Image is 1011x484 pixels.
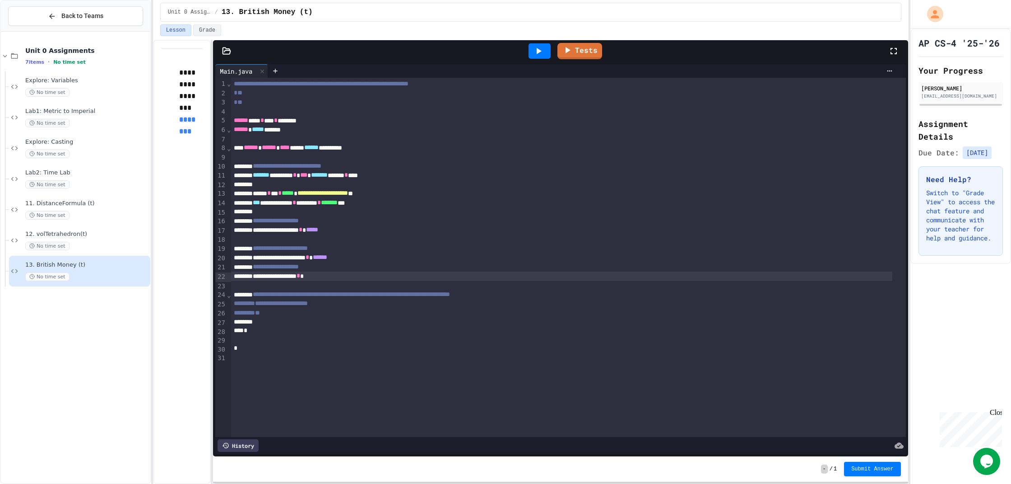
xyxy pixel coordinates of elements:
span: No time set [25,88,70,97]
div: 25 [215,300,227,310]
span: No time set [25,242,70,250]
span: Submit Answer [851,465,894,473]
p: Switch to "Grade View" to access the chat feature and communicate with your teacher for help and ... [926,188,995,243]
div: 20 [215,254,227,263]
span: Unit 0 Assignments [25,47,148,55]
span: / [830,465,833,473]
span: Fold line [227,145,231,152]
h3: Need Help? [926,174,995,185]
div: 16 [215,217,227,226]
div: 2 [215,89,227,99]
div: 26 [215,309,227,319]
div: 4 [215,108,227,117]
div: 7 [215,135,227,144]
div: 29 [215,336,227,345]
span: [DATE] [963,146,992,159]
div: Main.java [215,64,268,78]
div: 13 [215,189,227,199]
h2: Your Progress [918,64,1003,77]
span: 11. DistanceFormula (t) [25,200,148,207]
div: 18 [215,235,227,244]
span: - [821,465,828,474]
div: 23 [215,282,227,291]
div: 9 [215,153,227,162]
div: History [218,439,259,452]
div: 3 [215,98,227,108]
div: 30 [215,345,227,354]
div: 12 [215,181,227,190]
div: 5 [215,116,227,126]
span: No time set [25,273,70,281]
iframe: chat widget [973,448,1002,475]
span: Fold line [227,80,231,87]
div: 21 [215,263,227,273]
div: 19 [215,244,227,254]
div: 6 [215,126,227,135]
span: 13. British Money (t) [222,7,313,18]
span: Unit 0 Assignments [168,9,211,16]
div: Main.java [215,66,257,76]
div: [EMAIL_ADDRESS][DOMAIN_NAME] [921,93,1000,99]
span: • [48,58,50,66]
a: Tests [557,43,602,59]
div: 8 [215,144,227,153]
span: Due Date: [918,147,959,158]
h1: AP CS-4 '25-'26 [918,37,1000,49]
div: 27 [215,319,227,328]
button: Grade [193,24,221,36]
div: 24 [215,291,227,300]
span: No time set [25,211,70,220]
div: Chat with us now!Close [4,4,62,57]
span: Lab2: Time Lab [25,169,148,177]
span: No time set [53,59,86,65]
div: My Account [918,4,946,24]
div: 22 [215,273,227,282]
span: 7 items [25,59,44,65]
div: 14 [215,199,227,208]
div: 1 [215,80,227,89]
div: 15 [215,208,227,217]
div: 17 [215,226,227,236]
div: 31 [215,354,227,363]
button: Back to Teams [8,6,143,26]
div: 11 [215,171,227,181]
span: Fold line [227,291,231,299]
span: 1 [834,465,837,473]
span: / [215,9,218,16]
span: No time set [25,119,70,127]
div: 10 [215,162,227,172]
button: Submit Answer [844,462,901,476]
span: Explore: Casting [25,138,148,146]
button: Lesson [160,24,191,36]
span: No time set [25,150,70,158]
div: [PERSON_NAME] [921,84,1000,92]
span: Explore: Variables [25,77,148,85]
h2: Assignment Details [918,117,1003,143]
div: 28 [215,328,227,337]
span: Back to Teams [61,11,103,21]
span: Lab1: Metric to Imperial [25,108,148,115]
span: No time set [25,180,70,189]
span: 13. British Money (t) [25,261,148,269]
iframe: chat widget [936,409,1002,447]
span: 12. volTetrahedron(t) [25,230,148,238]
span: Fold line [227,126,231,133]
